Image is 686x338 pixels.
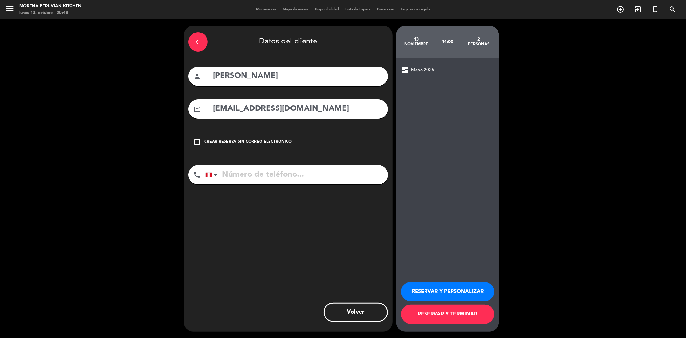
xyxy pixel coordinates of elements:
span: Pre-acceso [374,8,398,11]
div: personas [463,42,494,47]
span: Disponibilidad [312,8,342,11]
div: 14:00 [432,31,463,53]
span: Mis reservas [253,8,279,11]
i: add_circle_outline [617,5,624,13]
button: Volver [324,303,388,322]
input: Nombre del cliente [212,70,383,83]
button: RESERVAR Y TERMINAR [401,305,494,324]
input: Email del cliente [212,102,383,116]
input: Número de teléfono... [205,165,388,184]
span: Mapa de mesas [279,8,312,11]
div: 13 [401,37,432,42]
i: check_box_outline_blank [193,138,201,146]
i: menu [5,4,14,14]
button: RESERVAR Y PERSONALIZAR [401,282,494,301]
span: Tarjetas de regalo [398,8,433,11]
div: 2 [463,37,494,42]
div: lunes 13. octubre - 20:48 [19,10,82,16]
span: Lista de Espera [342,8,374,11]
i: mail_outline [193,105,201,113]
i: search [669,5,676,13]
i: arrow_back [194,38,202,46]
span: Mapa 2025 [411,66,434,74]
i: exit_to_app [634,5,642,13]
i: turned_in_not [651,5,659,13]
i: person [193,72,201,80]
button: menu [5,4,14,16]
i: phone [193,171,201,179]
div: noviembre [401,42,432,47]
span: dashboard [401,66,409,74]
div: Crear reserva sin correo electrónico [204,139,292,145]
div: Peru (Perú): +51 [206,165,220,184]
div: Datos del cliente [188,31,388,53]
div: Morena Peruvian Kitchen [19,3,82,10]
